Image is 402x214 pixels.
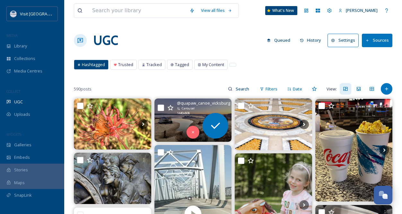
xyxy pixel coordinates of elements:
[82,62,105,68] span: Hashtagged
[6,89,20,94] span: COLLECT
[89,4,186,18] input: Search your library
[74,86,92,92] span: 590 posts
[10,11,17,17] img: logo.png
[74,98,151,149] img: Gulf Fritillary #Butterfly All photographed at #Vicksburg National Military Park VicksburgNPS #Mi...
[20,11,70,17] span: Visit [GEOGRAPHIC_DATA]
[154,98,232,142] img: “No man ever steps in the same river twice, for it is not the same river and he is not the same m...
[14,192,32,198] span: SnapLink
[198,4,235,17] a: View all files
[232,82,253,95] input: Search
[14,68,42,74] span: Media Centres
[182,106,195,111] span: Carousel
[14,180,25,186] span: Maps
[374,186,392,204] button: Open Chat
[14,142,31,148] span: Galleries
[362,34,392,47] button: Sources
[202,62,224,68] span: My Content
[177,111,190,116] span: 1440 x 808
[118,62,133,68] span: Trusted
[264,34,297,47] a: Queued
[293,86,302,92] span: Date
[328,34,362,47] a: Settings
[266,86,277,92] span: Filters
[6,33,18,38] span: MEDIA
[335,4,381,17] a: [PERSON_NAME]
[327,86,337,92] span: View:
[235,98,312,150] img: Scenes from the Illinois Monument at Vicksburg National Military Park VicksburgNPS #VicksburgNPS ...
[315,99,393,202] img: Which combo is your favorite? #funlanes #funlanesms #concession #snacks #bowling #bowlingalley #b...
[265,6,297,15] a: What's New
[74,153,151,204] img: Iowa State Memorial Relief #Vicksburg National Military Park, #Mississippi vicksburgnps #VICK #Ci...
[14,99,23,105] span: UGC
[14,111,30,117] span: Uploads
[14,56,35,62] span: Collections
[93,31,118,50] a: UGC
[328,34,359,47] button: Settings
[14,154,30,160] span: Embeds
[146,62,162,68] span: Tracked
[346,7,378,13] span: [PERSON_NAME]
[14,167,28,173] span: Stories
[177,100,230,106] span: @ quapaw_canoe_vicksburg
[297,34,328,47] a: History
[297,34,325,47] button: History
[6,132,21,137] span: WIDGETS
[175,62,189,68] span: Tagged
[264,34,293,47] button: Queued
[14,43,27,49] span: Library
